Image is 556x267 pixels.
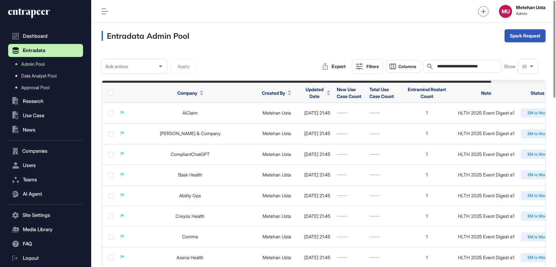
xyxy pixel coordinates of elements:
[402,131,451,136] div: 1
[304,152,330,157] div: [DATE] 21:45
[369,87,394,99] span: Total Use Case Count
[458,234,514,239] div: HLTH 2025 Event Digest e1
[402,214,451,219] div: 1
[23,34,48,39] span: Dashboard
[23,113,44,118] span: Use Case
[522,64,527,69] span: 25
[160,131,221,136] a: [PERSON_NAME] & Company
[11,82,83,93] a: Approval Pool
[8,145,83,158] button: Companies
[263,131,291,136] a: Metehan Usta
[263,234,291,239] a: Metehan Usta
[23,99,44,104] span: Research
[262,90,291,96] button: Created By
[11,58,83,70] a: Admin Pool
[458,152,514,157] div: HLTH 2025 Event Digest e1
[21,73,57,78] span: Data Analyst Pool
[23,241,32,246] span: FAQ
[178,172,202,177] a: Bask Health
[304,172,330,177] div: [DATE] 21:45
[23,191,42,197] span: AI Agent
[22,213,50,218] span: Site Settings
[402,193,451,198] div: 1
[263,193,291,198] a: Metehan Usta
[398,64,416,69] span: Columns
[531,90,544,96] span: Status
[23,227,52,232] span: Media Library
[458,214,514,219] div: HLTH 2025 Event Digest e1
[402,234,451,239] div: 1
[458,110,514,116] div: HLTH 2025 Event Digest e1
[177,90,197,96] span: Company
[531,90,550,96] button: Status
[182,234,198,239] a: Comma
[505,29,546,42] button: Spark Request
[304,86,330,100] button: Updated Date
[504,64,516,69] span: Show
[304,255,330,260] div: [DATE] 21:45
[8,109,83,122] button: Use Case
[23,48,45,53] span: Entradata
[304,86,324,100] span: Updated Date
[179,193,201,198] a: Ability Ops
[402,255,451,260] div: 1
[304,214,330,219] div: [DATE] 21:45
[516,11,546,16] span: Admin
[366,64,379,69] div: Filters
[8,237,83,250] button: FAQ
[23,163,36,168] span: Users
[458,255,514,260] div: HLTH 2025 Event Digest e1
[499,5,512,18] button: MU
[304,234,330,239] div: [DATE] 21:45
[263,255,291,260] a: Metehan Usta
[402,152,451,157] div: 1
[319,60,349,73] button: Export
[182,110,198,116] a: AiClaim
[304,193,330,198] div: [DATE] 21:45
[304,131,330,136] div: [DATE] 21:45
[337,87,361,99] span: New Use Case Count
[8,159,83,172] button: Users
[11,70,83,82] a: Data Analyst Pool
[458,193,514,198] div: HLTH 2025 Event Digest e1
[263,213,291,219] a: Metehan Usta
[21,85,50,90] span: Approval Pool
[402,172,451,177] div: 1
[177,90,203,96] button: Company
[458,131,514,136] div: HLTH 2025 Event Digest e1
[304,110,330,116] div: [DATE] 21:45
[263,172,291,177] a: Metehan Usta
[402,110,451,116] div: 1
[8,173,83,186] button: Teams
[22,148,48,154] span: Companies
[458,172,514,177] div: HLTH 2025 Event Digest e1
[8,30,83,43] a: Dashboard
[262,90,285,96] span: Created By
[21,62,45,67] span: Admin Pool
[23,127,36,133] span: News
[8,44,83,57] button: Entradata
[263,110,291,116] a: Metehan Usta
[263,151,291,157] a: Metehan Usta
[8,223,83,236] button: Media Library
[177,255,204,260] a: Axena Health
[8,95,83,108] button: Research
[516,5,546,10] strong: Metehan Usta
[176,213,205,219] a: Creyos Health
[8,209,83,222] button: Site Settings
[102,31,189,41] h3: Entradata Admin Pool
[23,177,37,182] span: Teams
[106,64,128,69] span: Bulk actions
[386,60,421,73] button: Columns
[8,123,83,136] button: News
[408,87,446,99] span: Entramind Restart Count
[8,188,83,201] button: AI Agent
[481,90,491,96] span: Note
[352,59,383,74] button: Filters
[8,252,83,265] a: Logout
[23,256,39,261] span: Logout
[171,151,210,157] a: CompliantChatGPT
